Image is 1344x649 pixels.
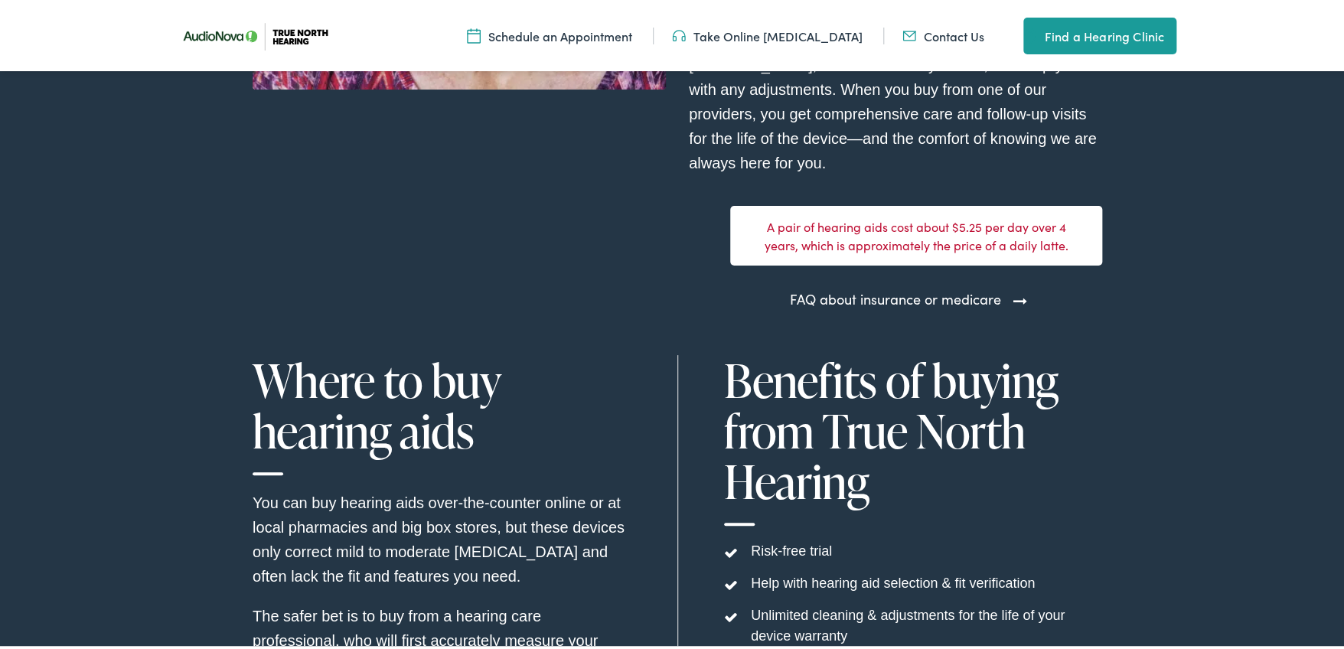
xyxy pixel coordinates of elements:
[672,25,686,42] img: Headphones icon in color code ffb348
[1023,15,1176,52] a: Find a Hearing Clinic
[1023,24,1037,43] img: utility icon
[902,25,916,42] img: Mail icon in color code ffb348, used for communication purposes
[730,204,1102,263] div: A pair of hearing aids cost about $5.25 per day over 4 years, which is approximately the price of...
[253,353,631,473] h1: Where to buy hearing aids
[467,25,481,42] img: Icon symbolizing a calendar in color code ffb348
[790,286,1001,307] a: FAQ about insurance or medicare
[902,25,984,42] a: Contact Us
[253,488,631,586] p: You can buy hearing aids over-the-counter online or at local pharmacies and big box stores, but t...
[724,571,1102,592] li: Help with hearing aid selection & fit verification
[724,353,1102,523] h1: Benefits of buying from True North Hearing
[672,25,863,42] a: Take Online [MEDICAL_DATA]
[467,25,632,42] a: Schedule an Appointment
[724,539,1102,559] li: Risk-free trial
[724,603,1102,644] li: Unlimited cleaning & adjustments for the life of your device warranty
